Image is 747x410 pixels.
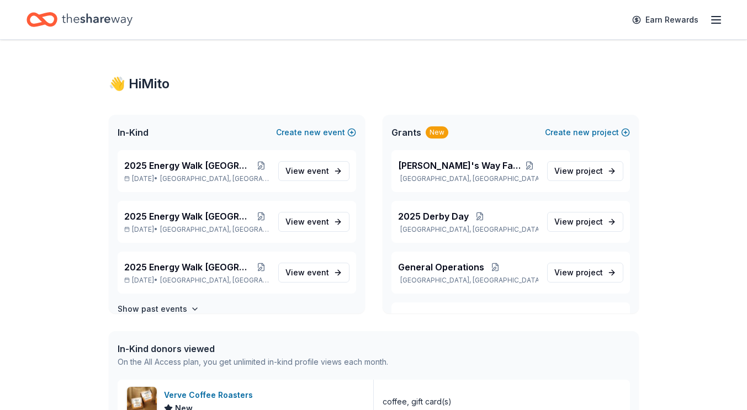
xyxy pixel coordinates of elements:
p: [GEOGRAPHIC_DATA], [GEOGRAPHIC_DATA] [398,225,538,234]
a: Earn Rewards [626,10,705,30]
span: View [554,164,603,178]
span: event [307,268,329,277]
a: Home [27,7,133,33]
span: project [576,268,603,277]
span: 2025 Energy Walk [GEOGRAPHIC_DATA] [124,210,253,223]
div: Verve Coffee Roasters [164,388,257,402]
div: On the All Access plan, you get unlimited in-kind profile views each month. [118,355,388,369]
span: event [307,217,329,226]
a: View project [547,263,623,283]
span: In-Kind [118,126,149,139]
h4: Show past events [118,302,187,316]
span: View [554,215,603,228]
span: General Operations [398,260,484,274]
span: 2025 IMC [398,311,439,324]
p: [GEOGRAPHIC_DATA], [GEOGRAPHIC_DATA] [398,276,538,285]
span: 2025 Energy Walk [GEOGRAPHIC_DATA] [124,260,253,274]
button: Show past events [118,302,199,316]
span: View [285,266,329,279]
button: Createnewevent [276,126,356,139]
button: Createnewproject [545,126,630,139]
p: [DATE] • [124,174,269,183]
span: new [573,126,590,139]
span: 2025 Derby Day [398,210,469,223]
span: event [307,166,329,175]
div: 👋 Hi Mito [109,75,639,93]
a: View project [547,212,623,232]
a: View event [278,212,349,232]
span: [PERSON_NAME]'s Way Family Fund [398,159,521,172]
a: View event [278,263,349,283]
span: project [576,166,603,175]
p: [DATE] • [124,276,269,285]
p: [DATE] • [124,225,269,234]
div: New [426,126,448,139]
span: View [285,215,329,228]
span: View [554,266,603,279]
a: View project [547,161,623,181]
span: new [304,126,321,139]
span: [GEOGRAPHIC_DATA], [GEOGRAPHIC_DATA] [160,174,269,183]
span: Grants [391,126,421,139]
p: [GEOGRAPHIC_DATA], [GEOGRAPHIC_DATA] [398,174,538,183]
a: View event [278,161,349,181]
span: project [576,217,603,226]
div: In-Kind donors viewed [118,342,388,355]
span: [GEOGRAPHIC_DATA], [GEOGRAPHIC_DATA] [160,276,269,285]
div: coffee, gift card(s) [383,395,452,408]
span: View [285,164,329,178]
span: [GEOGRAPHIC_DATA], [GEOGRAPHIC_DATA] [160,225,269,234]
span: 2025 Energy Walk [GEOGRAPHIC_DATA] [124,159,253,172]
